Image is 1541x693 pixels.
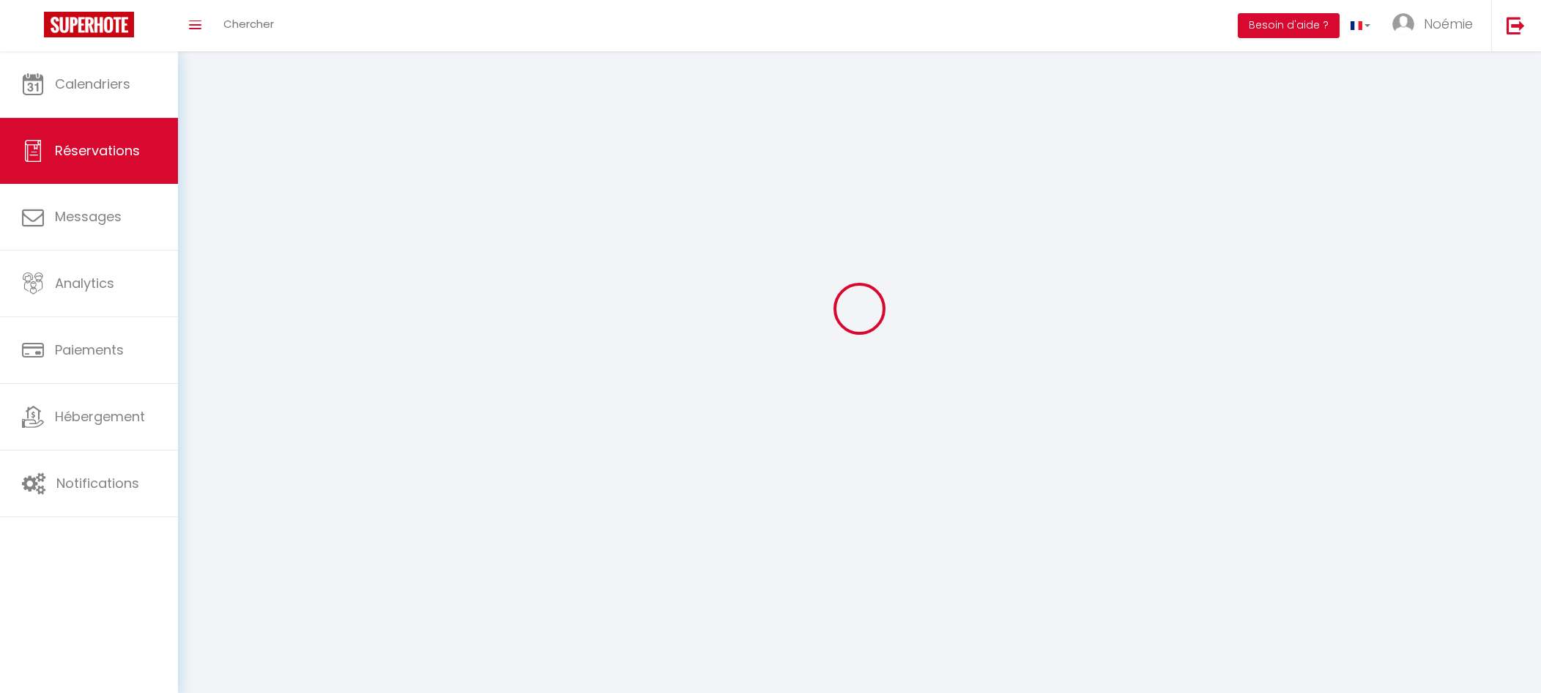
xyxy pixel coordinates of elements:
[1392,13,1414,35] img: ...
[55,341,124,359] span: Paiements
[55,274,114,292] span: Analytics
[55,75,130,93] span: Calendriers
[1238,13,1340,38] button: Besoin d'aide ?
[44,12,134,37] img: Super Booking
[223,16,274,31] span: Chercher
[1424,15,1473,33] span: Noémie
[1507,16,1525,34] img: logout
[55,407,145,426] span: Hébergement
[55,141,140,160] span: Réservations
[55,207,122,226] span: Messages
[56,474,139,492] span: Notifications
